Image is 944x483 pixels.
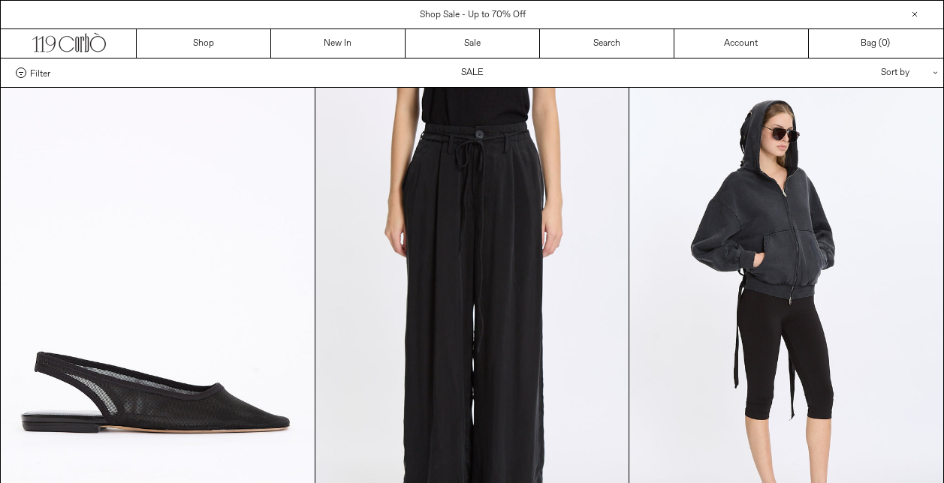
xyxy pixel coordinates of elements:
a: New In [271,29,406,58]
a: Account [674,29,809,58]
a: Search [540,29,674,58]
a: Shop [137,29,271,58]
span: ) [882,37,890,50]
span: Filter [30,67,50,78]
a: Bag () [809,29,943,58]
a: Shop Sale - Up to 70% Off [420,9,526,21]
div: Sort by [793,58,928,87]
a: Sale [406,29,540,58]
span: 0 [882,37,887,49]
